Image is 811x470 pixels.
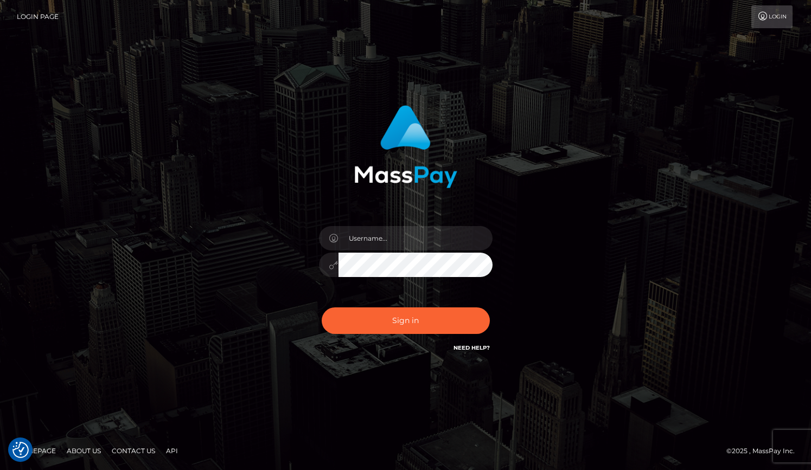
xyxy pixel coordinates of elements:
button: Consent Preferences [12,442,29,458]
a: API [162,442,182,459]
div: © 2025 , MassPay Inc. [726,445,803,457]
a: Homepage [12,442,60,459]
img: Revisit consent button [12,442,29,458]
button: Sign in [322,307,490,334]
a: About Us [62,442,105,459]
a: Need Help? [454,344,490,351]
img: MassPay Login [354,105,457,188]
input: Username... [339,226,493,250]
a: Contact Us [107,442,159,459]
a: Login Page [17,5,59,28]
a: Login [751,5,793,28]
